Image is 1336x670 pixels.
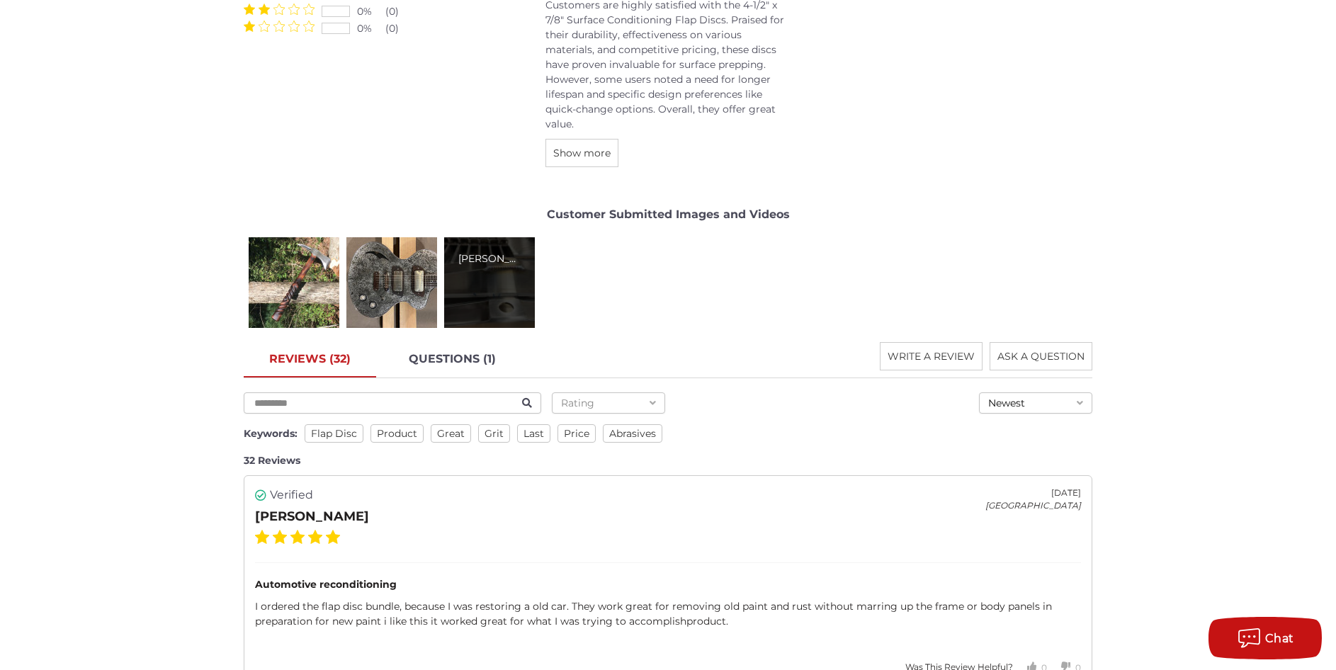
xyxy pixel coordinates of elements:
[557,424,596,443] span: price
[979,392,1092,414] button: Newest
[255,600,572,613] span: I ordered the flap disc bundle, because I was restoring a old car.
[988,397,1025,409] span: Newest
[270,487,313,504] span: Verified
[458,251,521,266] div: [PERSON_NAME]
[357,21,385,36] div: 0%
[1265,632,1294,645] span: Chat
[370,424,424,443] span: product
[255,577,1081,592] div: Automotive reconditioning
[244,21,255,32] label: 1 Star
[288,4,300,15] label: 4 Stars
[888,350,975,363] span: WRITE A REVIEW
[255,600,1052,628] span: They work great for removing old paint and rust without marring up the frame or body panels in pr...
[985,487,1081,499] div: [DATE]
[255,530,269,544] label: 1 Star
[553,147,611,159] span: Show more
[244,342,376,377] a: REVIEWS (32)
[517,424,550,443] span: last
[385,21,414,36] div: (0)
[990,342,1092,370] button: ASK A QUESTION
[357,4,385,19] div: 0%
[303,4,315,15] label: 5 Stars
[244,453,1092,468] div: 32 Reviews
[273,530,287,544] label: 2 Stars
[431,424,471,443] span: great
[308,530,322,544] label: 4 Stars
[255,489,266,501] i: Verified user
[997,350,1085,363] span: ASK A QUESTION
[985,499,1081,512] div: [GEOGRAPHIC_DATA]
[244,4,255,15] label: 1 Star
[1208,617,1322,659] button: Chat
[244,427,298,440] span: Keywords:
[385,4,414,19] div: (0)
[273,4,285,15] label: 3 Stars
[478,424,510,443] span: grit
[880,342,983,370] button: WRITE A REVIEW
[290,530,305,544] label: 3 Stars
[255,507,369,526] div: [PERSON_NAME]
[273,21,285,32] label: 3 Stars
[259,4,270,15] label: 2 Stars
[305,424,363,443] span: flap disc
[288,21,300,32] label: 4 Stars
[383,342,521,377] a: QUESTIONS (1)
[552,392,665,414] button: Rating
[244,206,1092,223] div: Customer Submitted Images and Videos
[259,21,270,32] label: 2 Stars
[561,397,594,409] span: Rating
[545,139,618,167] button: Show more
[303,21,315,32] label: 5 Stars
[603,424,662,443] span: abrasives
[326,530,340,544] label: 5 Stars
